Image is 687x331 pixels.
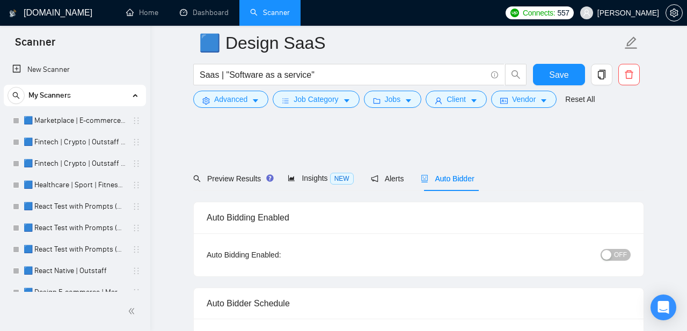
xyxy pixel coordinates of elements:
[207,249,348,261] div: Auto Bidding Enabled:
[202,97,210,105] span: setting
[614,249,627,261] span: OFF
[533,64,585,85] button: Save
[583,9,590,17] span: user
[282,97,289,105] span: bars
[426,91,487,108] button: userClientcaret-down
[207,288,631,319] div: Auto Bidder Schedule
[132,138,141,146] span: holder
[24,174,126,196] a: 🟦 Healthcare | Sport | Fitness | Outstaff
[132,202,141,211] span: holder
[470,97,478,105] span: caret-down
[132,181,141,189] span: holder
[506,70,526,79] span: search
[549,68,568,82] span: Save
[132,116,141,125] span: holder
[447,93,466,105] span: Client
[540,97,547,105] span: caret-down
[523,7,555,19] span: Connects:
[24,260,126,282] a: 🟦 React Native | Outstaff
[510,9,519,17] img: upwork-logo.png
[24,131,126,153] a: 🟦 Fintech | Crypto | Outstaff (Max - High Rates)
[12,59,137,80] a: New Scanner
[180,8,229,17] a: dashboardDashboard
[200,68,486,82] input: Search Freelance Jobs...
[666,9,682,17] span: setting
[28,85,71,106] span: My Scanners
[405,97,412,105] span: caret-down
[6,34,64,57] span: Scanner
[252,97,259,105] span: caret-down
[435,97,442,105] span: user
[364,91,422,108] button: folderJobscaret-down
[132,245,141,254] span: holder
[24,282,126,303] a: 🟦 Design E-commerce | Marketplace
[132,224,141,232] span: holder
[500,97,508,105] span: idcard
[294,93,338,105] span: Job Category
[24,153,126,174] a: 🟦 Fintech | Crypto | Outstaff (Mid Rates)
[24,110,126,131] a: 🟦 Marketplace | E-commerce | Outstaff
[126,8,158,17] a: homeHome
[24,196,126,217] a: 🟦 React Test with Prompts (Max)
[557,7,569,19] span: 557
[373,97,381,105] span: folder
[214,93,247,105] span: Advanced
[619,70,639,79] span: delete
[273,91,359,108] button: barsJob Categorycaret-down
[9,5,17,22] img: logo
[666,9,683,17] a: setting
[193,91,268,108] button: settingAdvancedcaret-down
[505,64,527,85] button: search
[624,36,638,50] span: edit
[512,93,536,105] span: Vendor
[8,92,24,99] span: search
[128,306,138,317] span: double-left
[421,174,474,183] span: Auto Bidder
[618,64,640,85] button: delete
[193,175,201,182] span: search
[666,4,683,21] button: setting
[132,288,141,297] span: holder
[132,267,141,275] span: holder
[591,70,612,79] span: copy
[591,64,612,85] button: copy
[371,174,404,183] span: Alerts
[132,159,141,168] span: holder
[330,173,354,185] span: NEW
[421,175,428,182] span: robot
[250,8,290,17] a: searchScanner
[288,174,353,182] span: Insights
[491,71,498,78] span: info-circle
[265,173,275,183] div: Tooltip anchor
[651,295,676,320] div: Open Intercom Messenger
[8,87,25,104] button: search
[565,93,595,105] a: Reset All
[4,59,146,80] li: New Scanner
[207,202,631,233] div: Auto Bidding Enabled
[385,93,401,105] span: Jobs
[199,30,622,56] input: Scanner name...
[288,174,295,182] span: area-chart
[193,174,271,183] span: Preview Results
[371,175,378,182] span: notification
[24,217,126,239] a: 🟦 React Test with Prompts (High)
[491,91,557,108] button: idcardVendorcaret-down
[343,97,350,105] span: caret-down
[24,239,126,260] a: 🟦 React Test with Prompts (Mid Rates)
